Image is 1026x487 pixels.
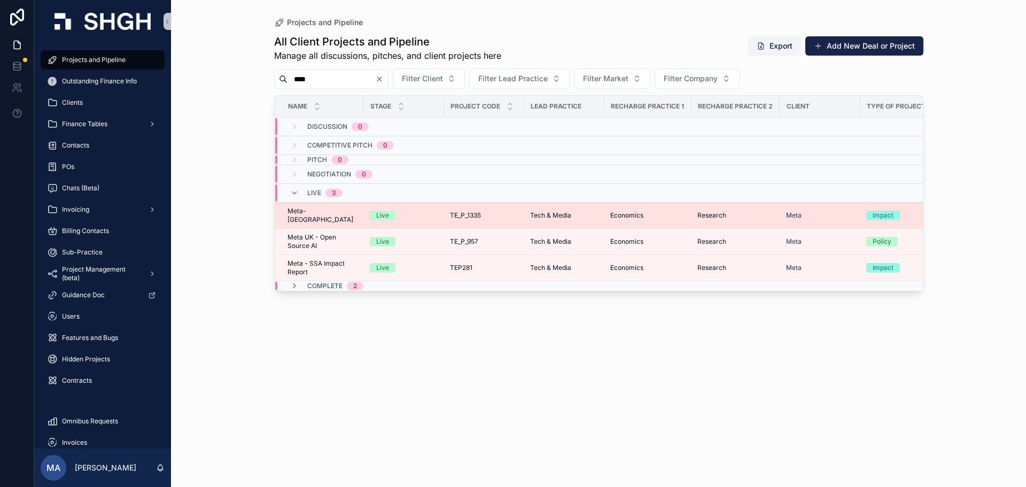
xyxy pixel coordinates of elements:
span: Negotiation [307,170,351,179]
span: Hidden Projects [62,355,110,364]
span: Contacts [62,141,89,150]
span: Pitch [307,156,327,164]
a: Meta [786,237,853,246]
span: Filter Client [402,73,443,84]
span: MA [46,461,60,474]
span: Type of Project [867,102,926,111]
a: TEP281 [450,264,517,272]
span: Outstanding Finance Info [62,77,137,86]
a: Economics [610,264,685,272]
a: Project Management (beta) [41,264,165,283]
span: Contracts [62,376,92,385]
span: Discussion [307,122,347,131]
div: Live [376,211,389,220]
button: Export [748,36,801,56]
div: 0 [338,156,342,164]
a: Impact [866,211,939,220]
span: Lead Practice [531,102,581,111]
a: Meta [786,211,802,220]
span: Project Management (beta) [62,265,140,282]
button: Select Button [574,68,650,89]
a: Research [697,264,773,272]
a: Features and Bugs [41,328,165,347]
span: TE_P_957 [450,237,478,246]
button: Add New Deal or Project [805,36,923,56]
span: Tech & Media [530,264,571,272]
button: Select Button [655,68,740,89]
div: Impact [873,211,893,220]
div: 2 [353,282,357,290]
p: [PERSON_NAME] [75,462,136,473]
a: Research [697,237,773,246]
a: Guidance Doc [41,285,165,305]
span: Complete [307,282,343,290]
span: Projects and Pipeline [287,17,363,28]
div: Impact [873,263,893,273]
a: Meta [786,237,802,246]
a: Meta [786,264,802,272]
a: TE_P_1335 [450,211,517,220]
a: Hidden Projects [41,350,165,369]
a: Meta - SSA Impact Report [287,259,357,276]
h1: All Client Projects and Pipeline [274,34,501,49]
a: Contracts [41,371,165,390]
a: TE_P_957 [450,237,517,246]
a: Policy [866,237,939,246]
div: 0 [383,141,387,150]
span: Competitive Pitch [307,141,372,150]
a: POs [41,157,165,176]
a: Invoicing [41,200,165,219]
span: Filter Market [583,73,628,84]
a: Tech & Media [530,211,597,220]
a: Economics [610,237,685,246]
span: Features and Bugs [62,334,118,342]
span: Name [288,102,307,111]
div: 0 [358,122,362,131]
a: Clients [41,93,165,112]
a: Finance Tables [41,114,165,134]
button: Clear [375,75,388,83]
span: Guidance Doc [62,291,105,299]
span: Chats (Beta) [62,184,99,192]
div: 0 [362,170,366,179]
span: Omnibus Requests [62,417,118,426]
span: POs [62,163,74,171]
a: Meta [786,264,853,272]
a: Meta- [GEOGRAPHIC_DATA] [287,207,357,224]
a: Impact [866,263,939,273]
span: Filter Lead Practice [478,73,548,84]
a: Economics [610,211,685,220]
span: Sub-Practice [62,248,103,257]
span: Finance Tables [62,120,107,128]
a: Outstanding Finance Info [41,72,165,91]
div: Live [376,237,389,246]
a: Live [370,263,437,273]
img: App logo [55,13,151,30]
a: Sub-Practice [41,243,165,262]
a: Invoices [41,433,165,452]
span: Research [697,211,726,220]
a: Chats (Beta) [41,179,165,198]
span: Invoices [62,438,87,447]
span: Tech & Media [530,237,571,246]
a: Meta UK - Open Source AI [287,233,357,250]
span: Recharge Practice 1 [611,102,684,111]
span: Clients [62,98,83,107]
button: Select Button [469,68,570,89]
a: Projects and Pipeline [274,17,363,28]
span: Economics [610,264,643,272]
a: Projects and Pipeline [41,50,165,69]
span: Client [787,102,810,111]
span: Research [697,237,726,246]
span: Manage all discussions, pitches, and client projects here [274,49,501,62]
a: Users [41,307,165,326]
div: scrollable content [34,43,171,449]
span: Live [307,189,321,197]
